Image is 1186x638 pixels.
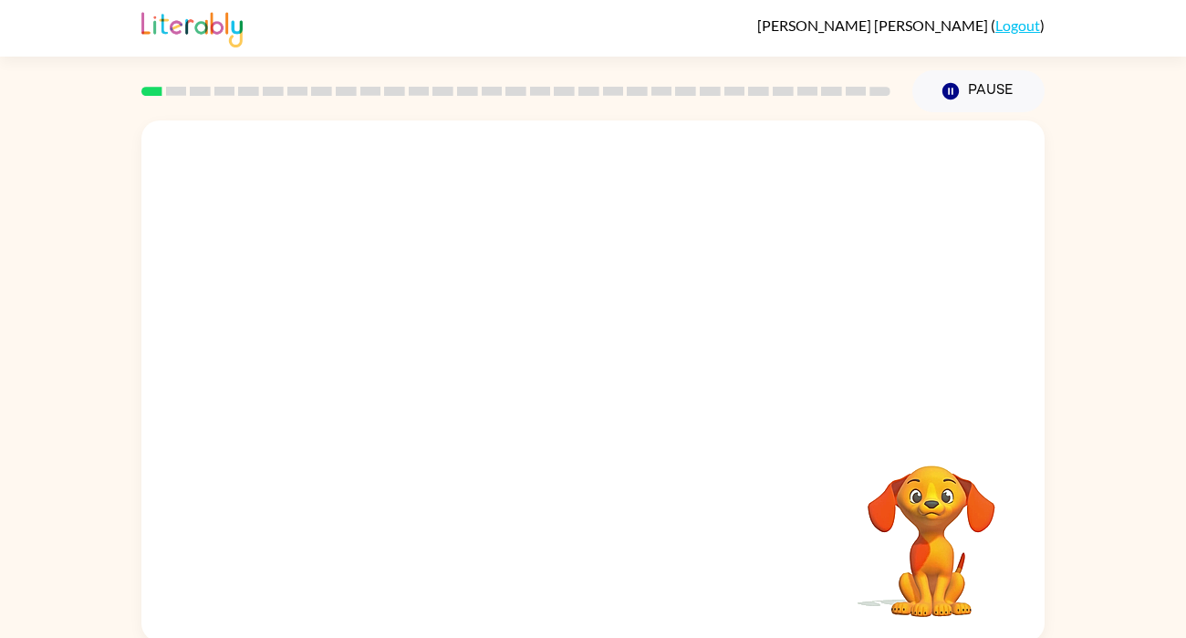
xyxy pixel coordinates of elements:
video: Your browser must support playing .mp4 files to use Literably. Please try using another browser. [840,437,1023,620]
button: Pause [912,70,1045,112]
a: Logout [995,16,1040,34]
span: [PERSON_NAME] [PERSON_NAME] [757,16,991,34]
img: Literably [141,7,243,47]
div: ( ) [757,16,1045,34]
